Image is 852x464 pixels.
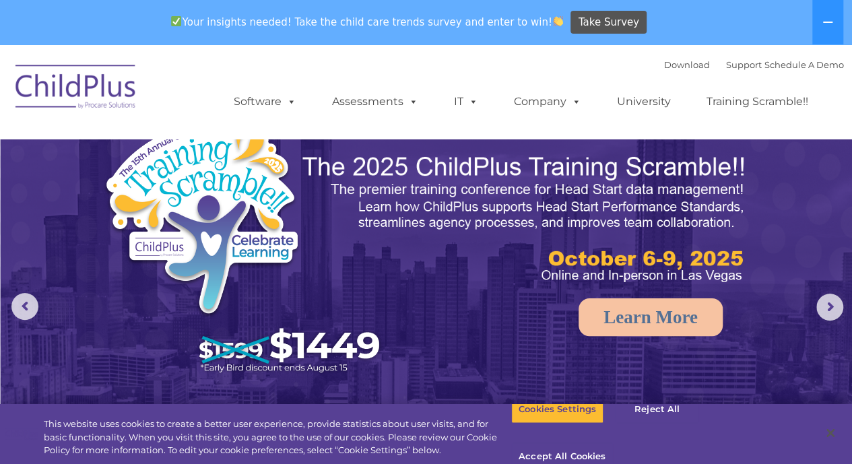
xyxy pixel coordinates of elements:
[579,298,723,336] a: Learn More
[319,88,432,115] a: Assessments
[764,59,844,70] a: Schedule A Demo
[553,16,563,26] img: 👏
[511,395,603,424] button: Cookies Settings
[570,11,647,34] a: Take Survey
[664,59,710,70] a: Download
[664,59,844,70] font: |
[171,16,181,26] img: ✅
[166,9,569,35] span: Your insights needed! Take the child care trends survey and enter to win!
[816,418,845,448] button: Close
[9,55,143,123] img: ChildPlus by Procare Solutions
[615,395,699,424] button: Reject All
[220,88,310,115] a: Software
[603,88,684,115] a: University
[440,88,492,115] a: IT
[726,59,762,70] a: Support
[187,144,244,154] span: Phone number
[693,88,822,115] a: Training Scramble!!
[187,89,228,99] span: Last name
[579,11,639,34] span: Take Survey
[500,88,595,115] a: Company
[44,418,511,457] div: This website uses cookies to create a better user experience, provide statistics about user visit...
